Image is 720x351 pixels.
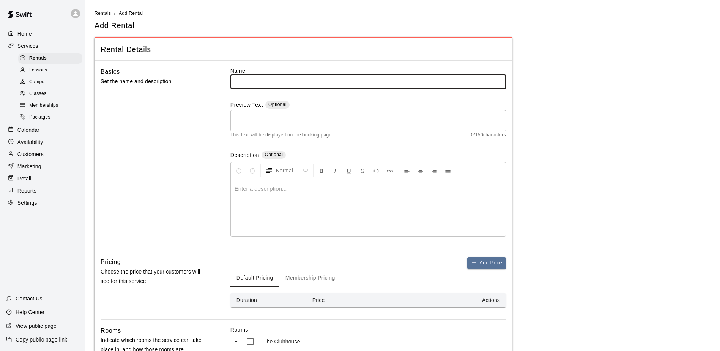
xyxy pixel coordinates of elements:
[6,28,79,40] a: Home
[428,164,441,177] button: Right Align
[230,131,333,139] span: This text will be displayed on the booking page.
[315,164,328,177] button: Format Bold
[441,164,454,177] button: Justify Align
[29,102,58,109] span: Memberships
[17,126,39,134] p: Calendar
[382,293,506,307] th: Actions
[383,164,396,177] button: Insert Link
[246,164,259,177] button: Redo
[230,293,306,307] th: Duration
[29,114,50,121] span: Packages
[101,77,206,86] p: Set the name and description
[101,257,121,267] h6: Pricing
[230,269,279,287] button: Default Pricing
[119,11,143,16] span: Add Rental
[6,197,79,209] a: Settings
[329,164,342,177] button: Format Italics
[16,308,44,316] p: Help Center
[17,199,37,207] p: Settings
[356,164,369,177] button: Format Strikethrough
[18,52,85,64] a: Rentals
[18,76,85,88] a: Camps
[18,100,85,112] a: Memberships
[95,9,711,17] nav: breadcrumb
[101,326,121,336] h6: Rooms
[230,326,506,334] label: Rooms
[18,112,82,123] div: Packages
[16,295,43,302] p: Contact Us
[16,336,67,343] p: Copy public page link
[18,53,82,64] div: Rentals
[29,90,46,98] span: Classes
[6,185,79,196] a: Reports
[95,21,134,31] h5: Add Rental
[6,149,79,160] a: Customers
[18,100,82,111] div: Memberships
[17,30,32,38] p: Home
[101,267,206,286] p: Choose the price that your customers will see for this service
[230,67,506,74] label: Name
[400,164,413,177] button: Left Align
[6,136,79,148] a: Availability
[17,138,43,146] p: Availability
[306,293,382,307] th: Price
[342,164,355,177] button: Format Underline
[265,152,283,157] span: Optional
[17,187,36,194] p: Reports
[17,150,44,158] p: Customers
[232,164,245,177] button: Undo
[230,101,263,110] label: Preview Text
[29,66,47,74] span: Lessons
[276,167,302,174] span: Normal
[467,257,506,269] button: Add Price
[262,164,312,177] button: Formatting Options
[18,112,85,123] a: Packages
[370,164,383,177] button: Insert Code
[18,64,85,76] a: Lessons
[6,40,79,52] a: Services
[18,77,82,87] div: Camps
[114,9,116,17] li: /
[268,102,287,107] span: Optional
[414,164,427,177] button: Center Align
[101,44,506,55] span: Rental Details
[230,151,259,160] label: Description
[95,10,111,16] a: Rentals
[6,124,79,136] a: Calendar
[29,78,44,86] span: Camps
[18,89,82,99] div: Classes
[95,11,111,16] span: Rentals
[29,55,47,62] span: Rentals
[279,269,341,287] button: Membership Pricing
[17,175,32,182] p: Retail
[17,163,41,170] p: Marketing
[471,131,506,139] span: 0 / 150 characters
[101,67,120,77] h6: Basics
[16,322,57,330] p: View public page
[263,338,300,345] p: The Clubhouse
[18,65,82,76] div: Lessons
[17,42,38,50] p: Services
[6,161,79,172] a: Marketing
[6,173,79,184] a: Retail
[18,88,85,100] a: Classes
